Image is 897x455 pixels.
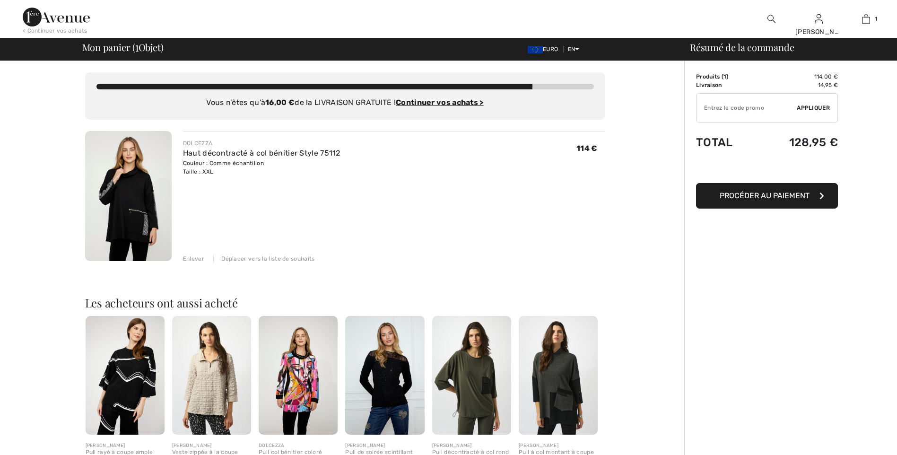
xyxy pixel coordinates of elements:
span: Appliquer [797,104,830,112]
div: [PERSON_NAME] [345,442,424,449]
h2: Les acheteurs ont aussi acheté [85,297,605,308]
img: Mes infos [815,13,823,25]
img: Pull à col montant à coupe décontractée style 253083 [519,316,598,435]
font: Couleur : Comme échantillon Taille : XXL [183,160,264,175]
img: Rechercher sur le site Web [767,13,775,25]
img: Pull décontracté à col rond style 253024 [432,316,511,435]
font: EN [568,46,575,52]
div: DOLCEZZA [259,442,338,449]
div: [PERSON_NAME] [519,442,598,449]
span: Procéder au paiement [720,191,810,200]
span: EURO [528,46,562,52]
a: Continuer vos achats > [396,98,484,107]
font: Objet) [139,41,164,53]
strong: 16,00 € [265,98,295,107]
iframe: PayPal [696,158,838,180]
input: Promo code [697,94,797,122]
td: Total [696,126,757,158]
div: DOLCEZZA [183,139,340,148]
div: Résumé de la commande [679,43,891,52]
button: Procéder au paiement [696,183,838,209]
div: [PERSON_NAME] [432,442,511,449]
img: 1ère Avenue [23,8,90,26]
a: Haut décontracté à col bénitier Style 75112 [183,149,340,157]
img: Mon sac [862,13,870,25]
font: Vous n’êtes qu’à de la LIVRAISON GRATUITE ! [206,98,483,107]
td: ) [696,72,757,81]
img: Veste zippée à la coupe décontractée Style 253070 [172,316,251,435]
span: 1 [723,73,726,80]
span: 1 [875,15,877,23]
span: 114 € [576,144,598,153]
td: 14,95 € [757,81,838,89]
img: Euro [528,46,543,53]
img: Pull rayé à coupe ample style 252932 [86,316,165,435]
td: Livraison [696,81,757,89]
div: [PERSON_NAME] [172,442,251,449]
font: Produits ( [696,73,726,80]
div: [PERSON_NAME] [86,442,165,449]
div: Déplacer vers la liste de souhaits [213,254,314,263]
a: Sign In [815,14,823,23]
font: Mon panier ( [82,41,135,53]
td: 128,95 € [757,126,838,158]
a: 1 [843,13,889,25]
img: Haut décontracté à col bénitier Style 75112 [85,131,172,261]
div: [PERSON_NAME] [795,27,842,37]
img: Pull col bénitier coloré Style 75624 [259,316,338,435]
div: < Continuer vos achats [23,26,87,35]
img: Pull de soirée scintillant style 259737 [345,316,424,435]
td: 114,00 € [757,72,838,81]
div: Enlever [183,254,204,263]
span: 1 [135,40,139,52]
